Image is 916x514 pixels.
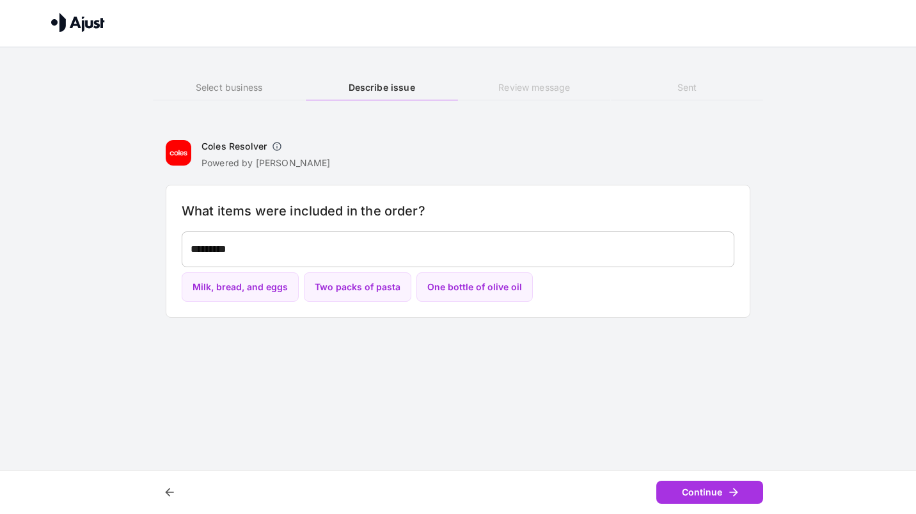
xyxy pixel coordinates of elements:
[416,272,533,302] button: One bottle of olive oil
[166,140,191,166] img: Coles
[182,201,734,221] h6: What items were included in the order?
[306,81,458,95] h6: Describe issue
[656,481,763,504] button: Continue
[51,13,105,32] img: Ajust
[182,272,299,302] button: Milk, bread, and eggs
[153,81,305,95] h6: Select business
[611,81,763,95] h6: Sent
[458,81,610,95] h6: Review message
[201,140,267,153] h6: Coles Resolver
[201,157,331,169] p: Powered by [PERSON_NAME]
[304,272,411,302] button: Two packs of pasta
